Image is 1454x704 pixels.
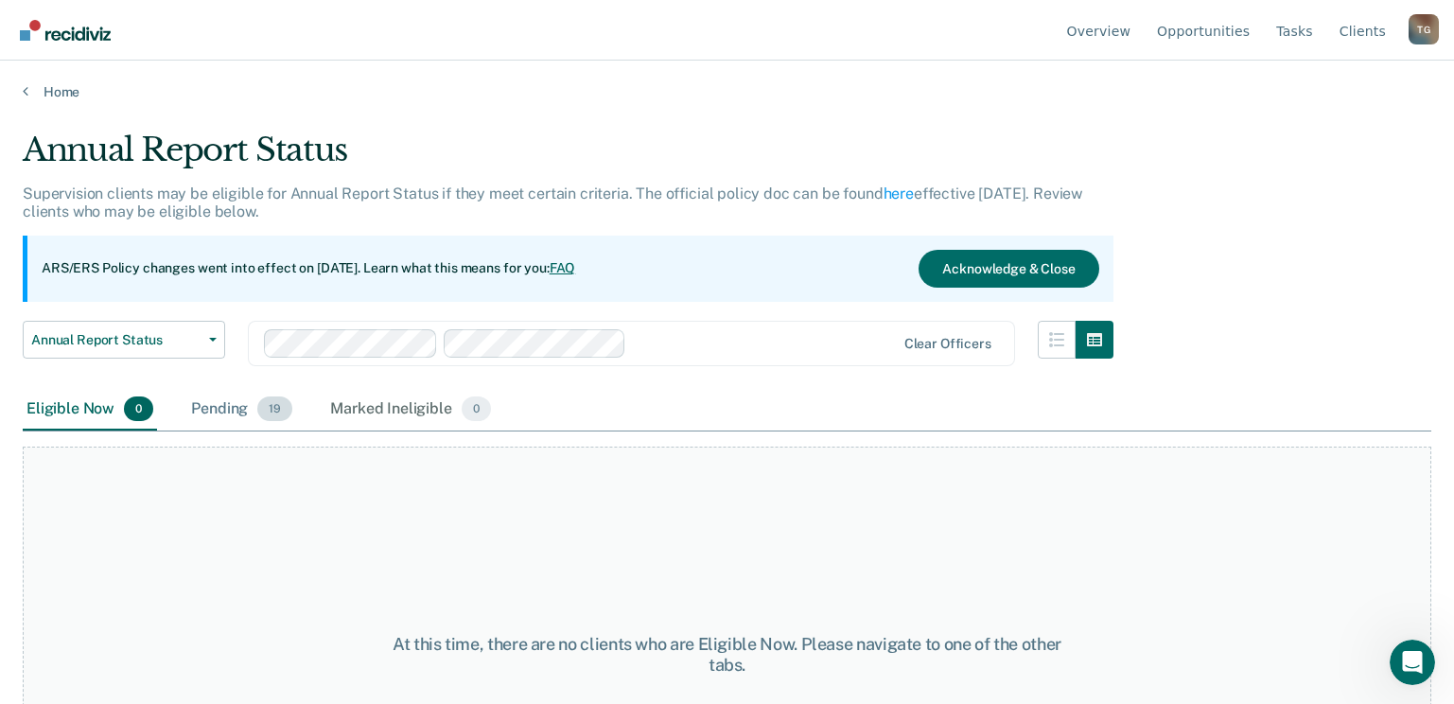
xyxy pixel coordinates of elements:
div: Annual Report Status [23,131,1113,185]
span: Annual Report Status [31,332,201,348]
button: Annual Report Status [23,321,225,359]
span: 19 [257,396,292,421]
div: Pending19 [187,389,296,431]
button: Profile dropdown button [1409,14,1439,44]
span: 0 [124,396,153,421]
a: here [884,185,914,202]
div: T G [1409,14,1439,44]
img: Recidiviz [20,20,111,41]
div: Eligible Now0 [23,389,157,431]
span: 0 [462,396,491,421]
div: Clear officers [904,336,991,352]
p: ARS/ERS Policy changes went into effect on [DATE]. Learn what this means for you: [42,259,575,278]
button: Acknowledge & Close [919,250,1098,288]
div: Marked Ineligible0 [326,389,495,431]
div: At this time, there are no clients who are Eligible Now. Please navigate to one of the other tabs. [376,634,1079,675]
p: Supervision clients may be eligible for Annual Report Status if they meet certain criteria. The o... [23,185,1082,220]
iframe: Intercom live chat [1390,640,1435,685]
a: FAQ [550,260,576,275]
a: Home [23,83,1431,100]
